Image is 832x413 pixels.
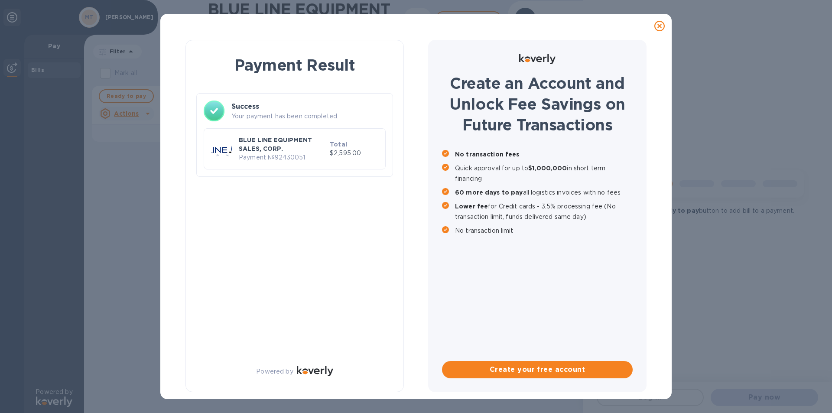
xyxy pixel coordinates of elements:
[239,153,326,162] p: Payment № 92430051
[200,54,390,76] h1: Payment Result
[442,73,633,135] h1: Create an Account and Unlock Fee Savings on Future Transactions
[455,163,633,184] p: Quick approval for up to in short term financing
[455,151,520,158] b: No transaction fees
[442,361,633,378] button: Create your free account
[297,366,333,376] img: Logo
[256,367,293,376] p: Powered by
[455,189,523,196] b: 60 more days to pay
[330,141,347,148] b: Total
[455,201,633,222] p: for Credit cards - 3.5% processing fee (No transaction limit, funds delivered same day)
[231,112,386,121] p: Your payment has been completed.
[449,364,626,375] span: Create your free account
[528,165,567,172] b: $1,000,000
[455,203,488,210] b: Lower fee
[330,149,378,158] p: $2,595.00
[231,101,386,112] h3: Success
[239,136,326,153] p: BLUE LINE EQUIPMENT SALES, CORP.
[519,54,556,64] img: Logo
[455,187,633,198] p: all logistics invoices with no fees
[455,225,633,236] p: No transaction limit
